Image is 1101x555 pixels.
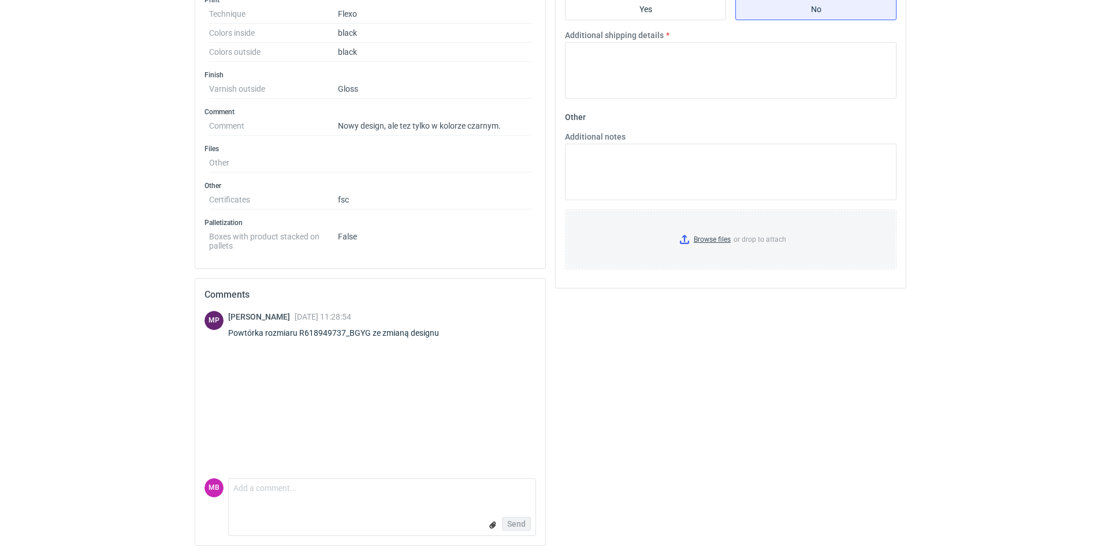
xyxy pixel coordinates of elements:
dt: Colors outside [209,43,338,62]
span: [DATE] 11:28:54 [295,312,351,321]
dt: Other [209,153,338,172]
label: Additional notes [565,131,626,142]
figcaption: MB [204,478,224,497]
dt: Colors inside [209,24,338,43]
label: or drop to attach [566,210,896,269]
h3: Finish [204,70,536,80]
dd: Gloss [338,80,531,99]
span: [PERSON_NAME] [228,312,295,321]
dt: Boxes with product stacked on pallets [209,227,338,250]
h2: Comments [204,288,536,302]
legend: Other [565,108,586,122]
dt: Varnish outside [209,80,338,99]
dd: Nowy design, ale tez tylko w kolorze czarnym. [338,117,531,136]
div: Powtórka rozmiaru R618949737_BGYG ze zmianą designu [228,327,453,339]
label: Additional shipping details [565,29,664,41]
dt: Technique [209,5,338,24]
span: Send [507,520,526,528]
h3: Palletization [204,218,536,227]
button: Send [502,517,531,531]
dt: Certificates [209,190,338,209]
h3: Other [204,181,536,190]
dd: fsc [338,190,531,209]
dd: Flexo [338,5,531,24]
dd: False [338,227,531,250]
dd: black [338,43,531,62]
dd: black [338,24,531,43]
h3: Files [204,144,536,153]
dt: Comment [209,117,338,136]
h3: Comment [204,107,536,117]
div: Mateusz Borowik [204,478,224,497]
figcaption: MP [204,311,224,330]
div: Michał Palasek [204,311,224,330]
